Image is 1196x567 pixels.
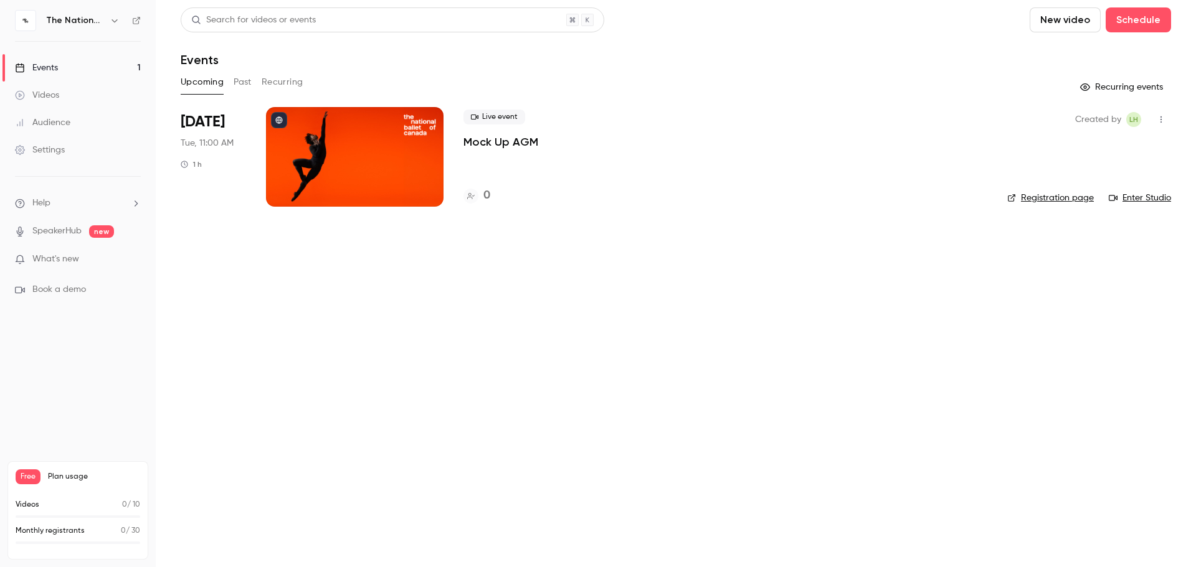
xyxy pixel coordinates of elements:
span: Live event [463,110,525,124]
a: Registration page [1007,192,1094,204]
div: Videos [15,89,59,101]
a: Enter Studio [1109,192,1171,204]
button: Past [234,72,252,92]
div: Audience [15,116,70,129]
div: Search for videos or events [191,14,316,27]
a: Mock Up AGM [463,134,538,149]
p: Videos [16,499,39,510]
span: Book a demo [32,283,86,296]
a: 0 [463,187,490,204]
span: Plan usage [48,472,140,482]
a: SpeakerHub [32,225,82,238]
iframe: Noticeable Trigger [126,254,141,265]
img: The National Ballet of Canada [16,11,36,30]
p: Monthly registrants [16,525,85,537]
span: new [89,225,114,238]
div: Settings [15,144,65,156]
div: 1 h [181,159,202,169]
p: / 10 [122,499,140,510]
button: Upcoming [181,72,224,92]
span: Free [16,469,40,484]
span: 0 [121,527,126,535]
h6: The National Ballet of Canada [46,14,105,27]
h4: 0 [483,187,490,204]
div: Sep 16 Tue, 11:00 AM (America/Toronto) [181,107,246,207]
span: What's new [32,253,79,266]
button: Recurring events [1075,77,1171,97]
span: Help [32,197,50,210]
div: Events [15,62,58,74]
span: Created by [1075,112,1121,127]
span: Tue, 11:00 AM [181,137,234,149]
span: [DATE] [181,112,225,132]
span: 0 [122,501,127,508]
span: LH [1129,112,1138,127]
button: Schedule [1106,7,1171,32]
button: New video [1030,7,1101,32]
span: Leah Heidenheim [1126,112,1141,127]
li: help-dropdown-opener [15,197,141,210]
h1: Events [181,52,219,67]
p: / 30 [121,525,140,537]
button: Recurring [262,72,303,92]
